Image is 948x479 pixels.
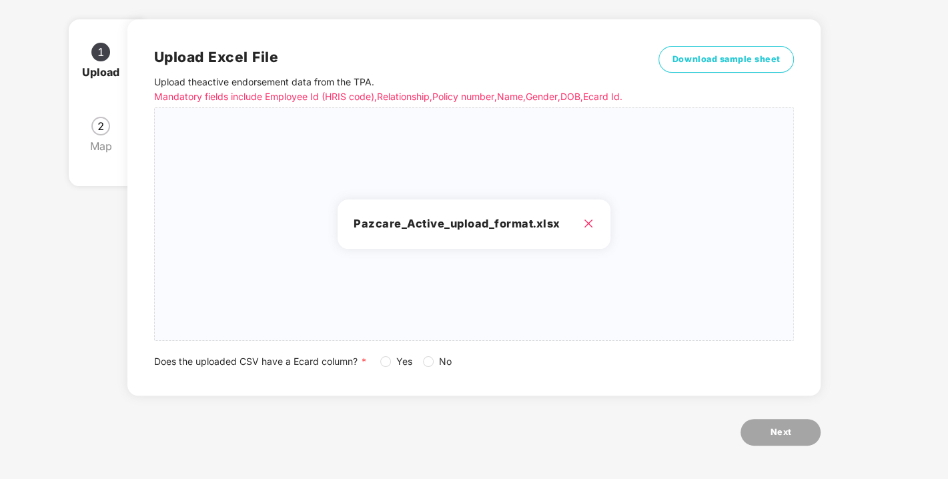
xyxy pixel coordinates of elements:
[154,46,634,68] h2: Upload Excel File
[90,135,123,157] div: Map
[658,46,795,73] button: Download sample sheet
[583,218,594,229] span: close
[82,61,130,83] div: Upload
[354,215,594,233] h3: Pazcare_Active_upload_format.xlsx
[97,121,104,131] span: 2
[154,89,634,104] p: Mandatory fields include Employee Id (HRIS code), Relationship, Policy number, Name, Gender, DOB,...
[672,53,781,66] span: Download sample sheet
[154,75,634,104] p: Upload the active endorsement data from the TPA .
[155,108,794,340] span: Pazcare_Active_upload_format.xlsx close
[97,47,104,57] span: 1
[434,354,457,369] span: No
[154,354,795,369] div: Does the uploaded CSV have a Ecard column?
[391,354,418,369] span: Yes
